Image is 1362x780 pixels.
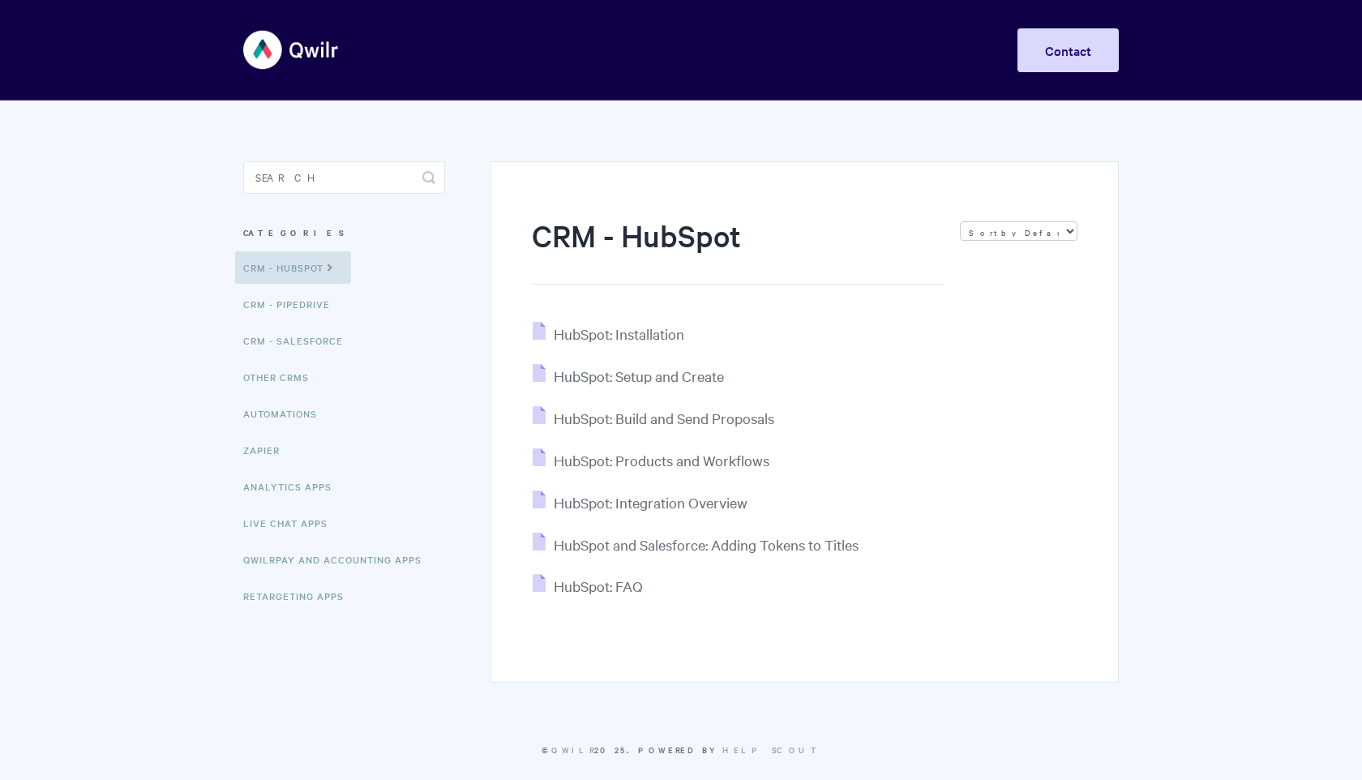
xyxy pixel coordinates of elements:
span: HubSpot: Installation [554,324,684,343]
a: Analytics Apps [243,470,344,503]
a: HubSpot: FAQ [533,576,643,595]
input: Search [243,161,445,194]
select: Page reloads on selection [960,221,1077,241]
a: CRM - Salesforce [243,324,355,357]
a: HubSpot: Integration Overview [533,493,747,512]
a: HubSpot and Salesforce: Adding Tokens to Titles [533,535,859,554]
a: CRM - HubSpot [235,251,351,284]
a: Help Scout [722,744,820,756]
a: Qwilr [551,744,594,756]
a: HubSpot: Products and Workflows [533,451,769,469]
p: © 2025. [243,743,1119,757]
a: HubSpot: Installation [533,324,684,343]
span: Powered by [638,744,820,756]
span: HubSpot and Salesforce: Adding Tokens to Titles [554,535,859,554]
a: HubSpot: Build and Send Proposals [533,409,774,427]
a: Zapier [243,434,292,466]
span: HubSpot: FAQ [554,576,643,595]
a: Retargeting Apps [243,580,356,612]
a: Automations [243,397,329,430]
h1: CRM - HubSpot [532,215,944,285]
a: CRM - Pipedrive [243,288,342,320]
span: HubSpot: Products and Workflows [554,451,769,469]
span: HubSpot: Integration Overview [554,493,747,512]
img: Qwilr Help Center [243,19,340,80]
h3: Categories [243,218,445,247]
span: HubSpot: Setup and Create [554,366,724,385]
a: Live Chat Apps [243,507,340,539]
a: QwilrPay and Accounting Apps [243,543,434,576]
a: HubSpot: Setup and Create [533,366,724,385]
span: HubSpot: Build and Send Proposals [554,409,774,427]
a: Other CRMs [243,361,321,393]
a: Contact [1017,28,1119,72]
